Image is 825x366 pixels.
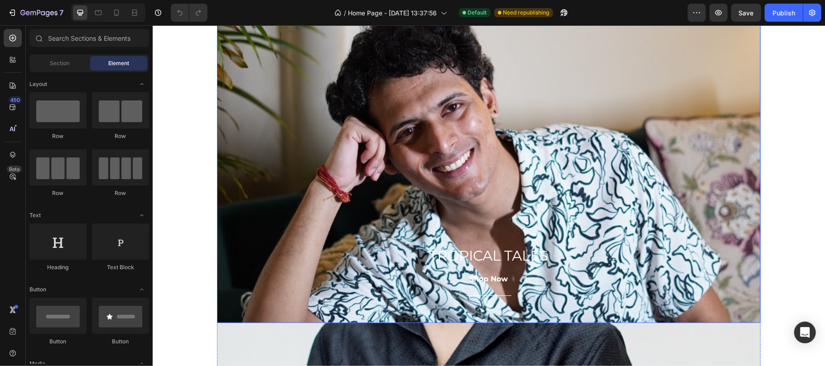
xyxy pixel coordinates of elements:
[135,208,149,223] span: Toggle open
[503,9,550,17] span: Need republishing
[344,8,347,18] span: /
[92,189,149,197] div: Row
[92,132,149,140] div: Row
[29,263,87,271] div: Heading
[468,9,487,17] span: Default
[794,322,816,343] div: Open Intercom Messenger
[4,4,68,22] button: 7
[765,4,803,22] button: Publish
[29,211,41,219] span: Text
[108,59,129,67] span: Element
[135,77,149,91] span: Toggle open
[92,337,149,346] div: Button
[29,337,87,346] div: Button
[153,25,825,366] iframe: Design area
[29,80,47,88] span: Layout
[135,282,149,297] span: Toggle open
[772,8,795,18] div: Publish
[317,248,356,259] p: Shop Now
[92,263,149,271] div: Text Block
[9,96,22,104] div: 450
[739,9,754,17] span: Save
[29,29,149,47] input: Search Sections & Elements
[348,8,437,18] span: Home Page - [DATE] 13:37:56
[171,4,207,22] div: Undo/Redo
[7,166,22,173] div: Beta
[71,220,601,240] h2: TROPICAL TALES
[29,132,87,140] div: Row
[29,189,87,197] div: Row
[731,4,761,22] button: Save
[50,59,70,67] span: Section
[59,7,63,18] p: 7
[295,243,377,265] a: Shop Now
[29,285,46,294] span: Button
